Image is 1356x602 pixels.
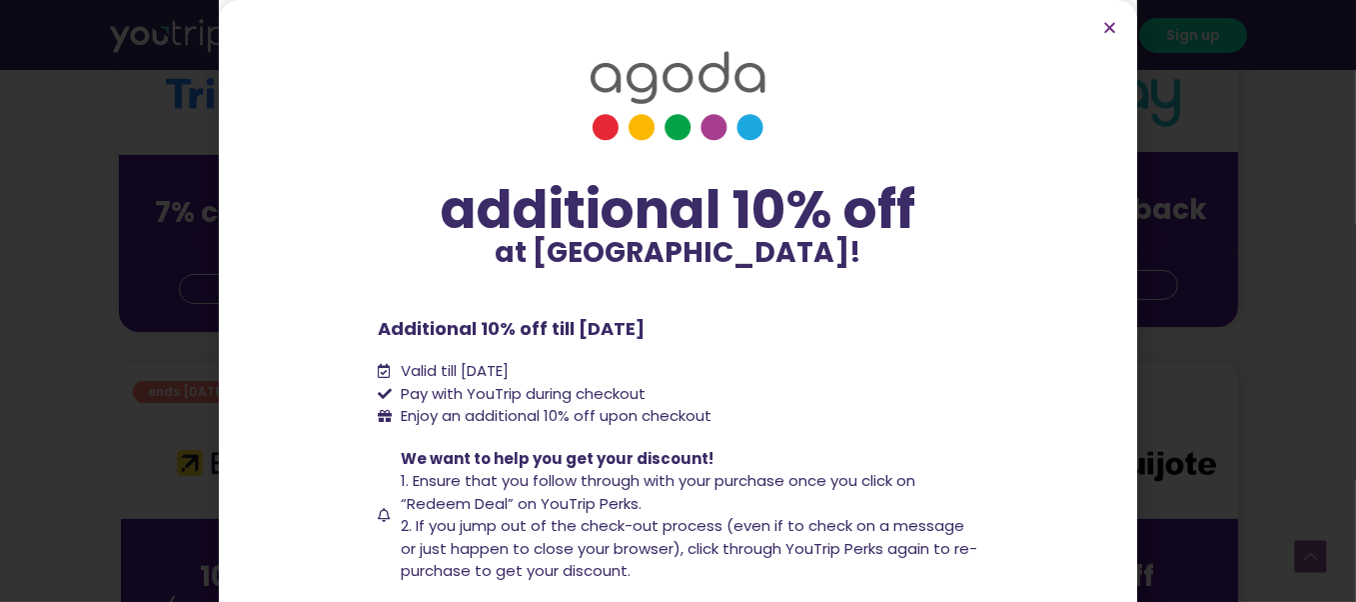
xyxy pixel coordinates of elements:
a: Close [1102,20,1117,35]
span: Enjoy an additional 10% off upon checkout [401,405,711,426]
span: Pay with YouTrip during checkout [396,383,646,406]
div: additional 10% off [379,181,978,239]
p: at [GEOGRAPHIC_DATA]! [379,239,978,267]
span: We want to help you get your discount! [401,448,713,469]
p: Additional 10% off till [DATE] [379,315,978,342]
span: 2. If you jump out of the check-out process (even if to check on a message or just happen to clos... [401,515,977,581]
span: 1. Ensure that you follow through with your purchase once you click on “Redeem Deal” on YouTrip P... [401,470,915,514]
span: Valid till [DATE] [396,360,509,383]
